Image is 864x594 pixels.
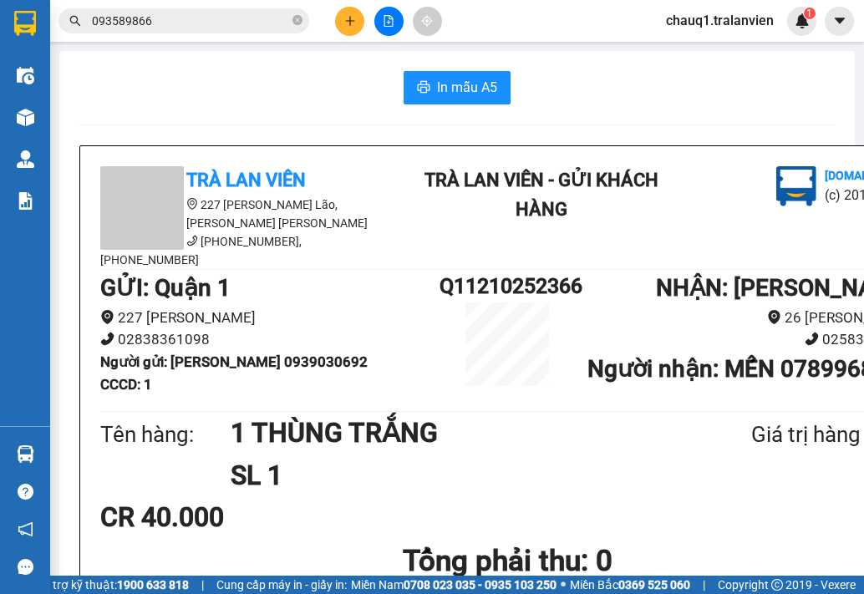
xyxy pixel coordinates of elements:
[404,71,511,104] button: printerIn mẫu A5
[437,77,497,98] span: In mẫu A5
[825,7,854,36] button: caret-down
[440,270,575,302] h1: Q11210252366
[100,496,368,538] div: CR 40.000
[100,310,114,324] span: environment
[771,579,783,591] span: copyright
[292,15,302,25] span: close-circle
[100,376,152,393] b: CCCD : 1
[100,418,231,452] div: Tên hàng:
[653,10,787,31] span: chauq1.tralanvien
[18,484,33,500] span: question-circle
[404,578,557,591] strong: 0708 023 035 - 0935 103 250
[186,198,198,210] span: environment
[413,7,442,36] button: aim
[17,192,34,210] img: solution-icon
[92,12,289,30] input: Tìm tên, số ĐT hoặc mã đơn
[100,307,440,329] li: 227 [PERSON_NAME]
[805,332,819,346] span: phone
[424,170,658,220] b: Trà Lan Viên - Gửi khách hàng
[216,576,347,594] span: Cung cấp máy in - giấy in:
[17,150,34,168] img: warehouse-icon
[100,353,368,370] b: Người gửi : [PERSON_NAME] 0939030692
[231,412,670,454] h1: 1 THÙNG TRẮNG
[618,578,690,591] strong: 0369 525 060
[100,232,401,269] li: [PHONE_NUMBER], [PHONE_NUMBER]
[201,576,204,594] span: |
[421,15,433,27] span: aim
[570,576,690,594] span: Miền Bắc
[351,576,557,594] span: Miền Nam
[292,13,302,29] span: close-circle
[14,11,36,36] img: logo-vxr
[703,576,705,594] span: |
[832,13,847,28] span: caret-down
[17,445,34,463] img: warehouse-icon
[767,310,781,324] span: environment
[18,559,33,575] span: message
[100,332,114,346] span: phone
[186,235,198,246] span: phone
[374,7,404,36] button: file-add
[804,8,816,19] sup: 1
[231,454,670,496] h1: SL 1
[69,15,81,27] span: search
[776,166,816,206] img: logo.jpg
[35,576,189,594] span: Hỗ trợ kỹ thuật:
[561,581,566,588] span: ⚪️
[335,7,364,36] button: plus
[100,328,440,351] li: 02838361098
[186,170,306,190] b: Trà Lan Viên
[383,15,394,27] span: file-add
[795,13,810,28] img: icon-new-feature
[117,578,189,591] strong: 1900 633 818
[344,15,356,27] span: plus
[100,274,231,302] b: GỬI : Quận 1
[17,67,34,84] img: warehouse-icon
[17,109,34,126] img: warehouse-icon
[18,521,33,537] span: notification
[100,195,401,232] li: 227 [PERSON_NAME] Lão, [PERSON_NAME] [PERSON_NAME]
[806,8,812,19] span: 1
[417,80,430,96] span: printer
